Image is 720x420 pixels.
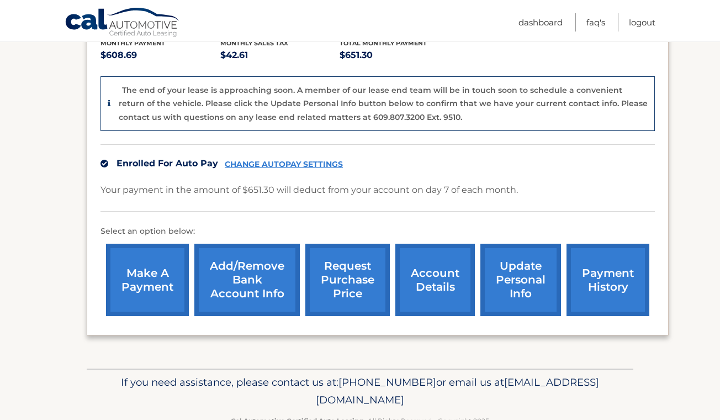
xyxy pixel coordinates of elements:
a: Cal Automotive [65,7,181,39]
a: update personal info [480,244,561,316]
a: FAQ's [586,13,605,32]
a: Logout [629,13,655,32]
p: $651.30 [340,48,459,63]
span: Monthly Payment [100,39,165,47]
a: Add/Remove bank account info [194,244,300,316]
p: Select an option below: [100,225,655,238]
a: payment history [567,244,649,316]
span: Total Monthly Payment [340,39,427,47]
span: [PHONE_NUMBER] [338,376,436,389]
a: account details [395,244,475,316]
span: [EMAIL_ADDRESS][DOMAIN_NAME] [316,376,599,406]
a: CHANGE AUTOPAY SETTINGS [225,160,343,169]
span: Monthly sales Tax [220,39,288,47]
p: $608.69 [100,48,220,63]
span: Enrolled For Auto Pay [117,158,218,169]
p: If you need assistance, please contact us at: or email us at [94,374,626,409]
a: request purchase price [305,244,390,316]
a: make a payment [106,244,189,316]
p: The end of your lease is approaching soon. A member of our lease end team will be in touch soon t... [119,85,648,122]
p: $42.61 [220,48,340,63]
img: check.svg [100,160,108,167]
a: Dashboard [518,13,563,32]
p: Your payment in the amount of $651.30 will deduct from your account on day 7 of each month. [100,182,518,198]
